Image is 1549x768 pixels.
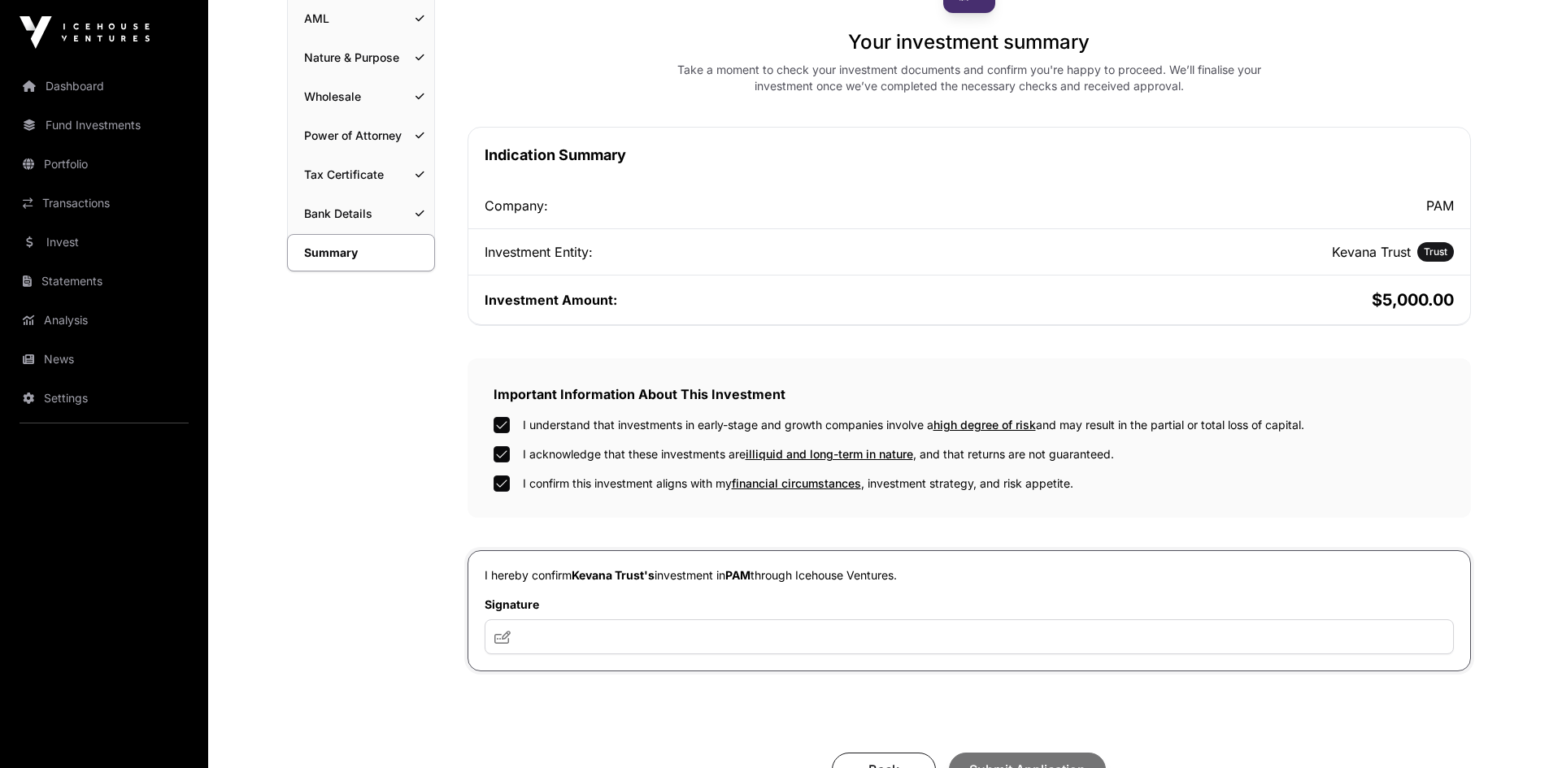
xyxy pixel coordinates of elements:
[13,185,195,221] a: Transactions
[485,597,1454,613] label: Signature
[725,568,751,582] span: PAM
[732,476,861,490] span: financial circumstances
[485,144,1454,167] h1: Indication Summary
[848,29,1090,55] h1: Your investment summary
[13,146,195,182] a: Portfolio
[972,289,1454,311] h2: $5,000.00
[657,62,1281,94] div: Take a moment to check your investment documents and confirm you're happy to proceed. We’ll final...
[746,447,913,461] span: illiquid and long-term in nature
[485,242,966,262] div: Investment Entity:
[572,568,655,582] span: Kevana Trust's
[523,475,1073,492] label: I confirm this investment aligns with my , investment strategy, and risk appetite.
[288,118,434,154] a: Power of Attorney
[1424,245,1447,258] span: Trust
[523,446,1114,462] label: I acknowledge that these investments are , and that returns are not guaranteed.
[288,1,434,37] a: AML
[523,417,1304,433] label: I understand that investments in early-stage and growth companies involve a and may result in the...
[972,196,1454,215] h2: PAM
[288,196,434,232] a: Bank Details
[20,16,150,49] img: Icehouse Ventures Logo
[287,234,435,271] a: Summary
[288,40,434,76] a: Nature & Purpose
[485,567,1454,584] p: I hereby confirm investment in through Icehouse Ventures.
[13,68,195,104] a: Dashboard
[13,263,195,299] a: Statements
[1468,690,1549,768] iframe: Chat Widget
[13,380,195,416] a: Settings
[485,196,966,215] div: Company:
[494,384,1445,404] h2: Important Information About This Investment
[288,79,434,115] a: Wholesale
[1332,242,1411,262] h2: Kevana Trust
[485,292,617,308] span: Investment Amount:
[288,157,434,193] a: Tax Certificate
[13,224,195,260] a: Invest
[13,302,195,338] a: Analysis
[13,341,195,377] a: News
[933,418,1036,432] span: high degree of risk
[13,107,195,143] a: Fund Investments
